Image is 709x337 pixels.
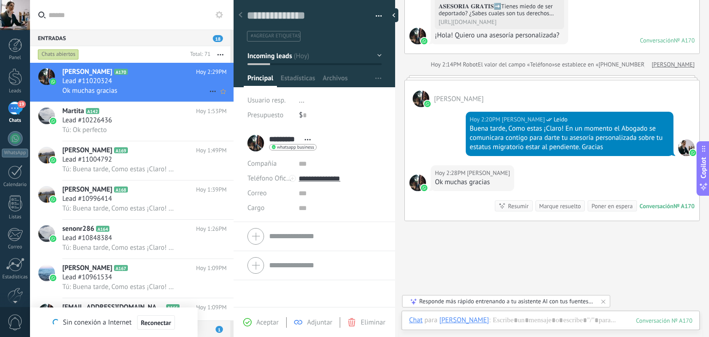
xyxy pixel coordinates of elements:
[62,283,176,291] span: Tú: Buena tarde, Como estas ¡Claro! En un momento el Abogado se comunicara contigo para darte tu ...
[2,88,29,94] div: Leads
[435,168,467,178] div: Hoy 2:28PM
[467,168,510,178] span: Guillermo
[431,60,463,69] div: Hoy 2:14PM
[114,69,127,75] span: A170
[62,243,176,252] span: Tú: Buena tarde, Como estas ¡Claro! En un momento el Abogado se comunicara contigo para darte tu ...
[307,318,332,327] span: Adjuntar
[678,139,695,156] span: Susana Rocha
[674,36,695,44] div: № A170
[424,101,431,107] img: waba.svg
[389,8,398,22] div: Ocultar
[196,264,227,273] span: Hoy 1:09PM
[30,63,234,102] a: avataricon[PERSON_NAME]A170Hoy 2:29PMLead #11020324Ok muchas gracias
[2,274,29,280] div: Estadísticas
[251,33,300,39] span: #agregar etiquetas
[62,155,112,164] span: Lead #11004792
[62,204,176,213] span: Tú: Buena tarde, Como estas ¡Claro! En un momento el Abogado se comunicara contigo para darte tu ...
[38,49,79,60] div: Chats abiertos
[361,318,385,327] span: Eliminar
[196,303,227,312] span: Hoy 1:09PM
[421,185,427,191] img: waba.svg
[463,60,478,68] span: Robot
[247,156,292,171] div: Compañía
[196,107,227,116] span: Hoy 1:53PM
[62,126,107,134] span: Tú: Ok perfecto
[62,234,112,243] span: Lead #10848384
[419,297,594,305] div: Responde más rápido entrenando a tu asistente AI con tus fuentes de datos
[690,150,696,156] img: waba.svg
[62,185,112,194] span: [PERSON_NAME]
[539,202,581,211] div: Marque resuelto
[425,316,438,325] span: para
[62,303,164,312] span: [EMAIL_ADDRESS][DOMAIN_NAME]
[216,326,223,333] span: 1
[196,146,227,155] span: Hoy 1:49PM
[435,31,564,40] div: ¡Hola! Quiero una asesoría personalizada?
[699,157,708,179] span: Copilot
[86,108,99,114] span: A142
[30,181,234,219] a: avataricon[PERSON_NAME]A168Hoy 1:39PMLead #10996414Tú: Buena tarde, Como estas ¡Claro! En un mome...
[247,189,267,198] span: Correo
[470,115,502,124] div: Hoy 2:20PM
[2,182,29,188] div: Calendario
[2,55,29,61] div: Panel
[137,315,175,330] button: Reconectar
[62,107,84,116] span: Martita
[114,265,127,271] span: A167
[2,214,29,220] div: Listas
[247,93,292,108] div: Usuario resp.
[62,165,176,174] span: Tú: Buena tarde, Como estas ¡Claro! En un momento el Abogado se comunicara contigo para darte tu ...
[50,196,56,203] img: icon
[247,186,267,201] button: Correo
[439,316,489,324] div: Guillermo
[247,205,264,211] span: Cargo
[186,50,210,59] div: Total: 71
[553,115,567,124] span: Leído
[281,74,315,87] span: Estadísticas
[2,244,29,250] div: Correo
[62,116,112,125] span: Lead #10226436
[652,60,695,69] a: [PERSON_NAME]
[508,202,529,211] div: Resumir
[53,315,174,330] div: Sin conexión a Internet
[50,157,56,163] img: icon
[50,275,56,281] img: icon
[114,187,127,193] span: A168
[247,201,292,216] div: Cargo
[62,194,112,204] span: Lead #10996414
[62,264,112,273] span: [PERSON_NAME]
[247,171,292,186] button: Teléfono Oficina
[640,36,674,44] div: Conversación
[196,67,227,77] span: Hoy 2:29PM
[30,30,230,46] div: Entradas
[18,101,25,108] span: 19
[673,202,695,210] div: № A170
[478,60,555,69] span: El valor del campo «Teléfono»
[50,118,56,124] img: icon
[62,86,117,95] span: Ok muchas gracias
[62,77,112,86] span: Lead #11020324
[502,115,545,124] span: Susana Rocha (Sales Office)
[30,220,234,259] a: avatariconsenonr286A164Hoy 1:26PMLead #10848384Tú: Buena tarde, Como estas ¡Claro! En un momento ...
[62,67,112,77] span: [PERSON_NAME]
[413,90,429,107] span: Guillermo
[299,108,382,123] div: $
[50,78,56,85] img: icon
[247,74,273,87] span: Principal
[247,174,295,183] span: Teléfono Oficina
[2,118,29,124] div: Chats
[62,273,112,282] span: Lead #10961534
[555,60,649,69] span: se establece en «[PHONE_NUMBER]»
[247,111,283,120] span: Presupuesto
[30,102,234,141] a: avatariconMartitaA142Hoy 1:53PMLead #10226436Tú: Ok perfecto
[299,96,305,105] span: ...
[2,149,28,157] div: WhatsApp
[421,38,427,44] img: waba.svg
[409,175,426,191] span: Guillermo
[196,185,227,194] span: Hoy 1:39PM
[277,145,314,150] span: whatsapp business
[50,235,56,242] img: icon
[489,316,490,325] span: :
[439,3,560,17] div: 𝐀𝐒𝐄𝐒𝐎𝐑𝐈𝐀 𝐆𝐑𝐀𝐓𝐈𝐒➡️Tienes miedo de ser deportado? ¿Sabes cuales son tus derechos como inmigrante? P...
[323,74,348,87] span: Archivos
